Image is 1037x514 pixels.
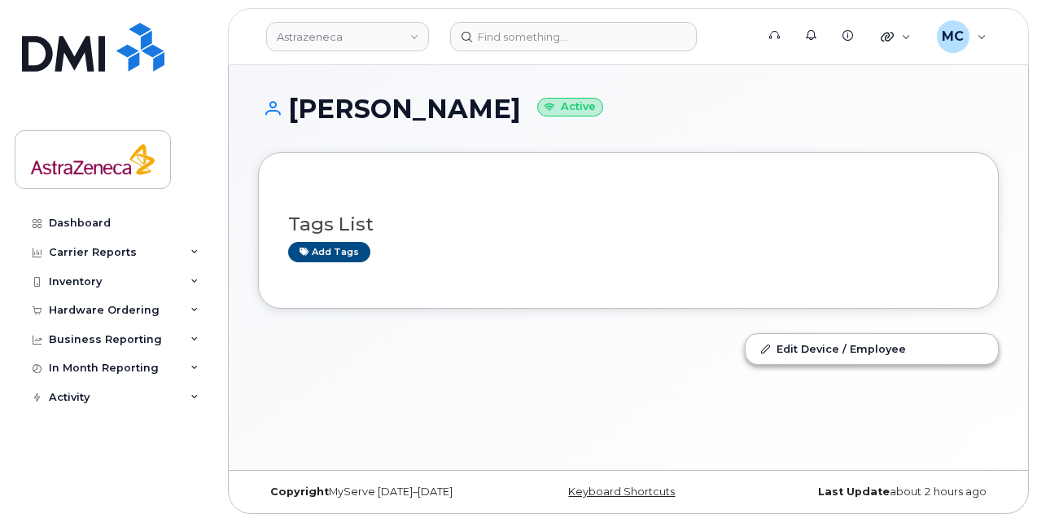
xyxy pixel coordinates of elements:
strong: Copyright [270,485,329,498]
div: MyServe [DATE]–[DATE] [258,485,505,499]
a: Edit Device / Employee [746,334,998,363]
small: Active [537,98,603,116]
a: Keyboard Shortcuts [568,485,675,498]
h1: [PERSON_NAME] [258,94,999,123]
a: Add tags [288,242,370,262]
h3: Tags List [288,214,969,235]
div: about 2 hours ago [752,485,999,499]
strong: Last Update [818,485,890,498]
